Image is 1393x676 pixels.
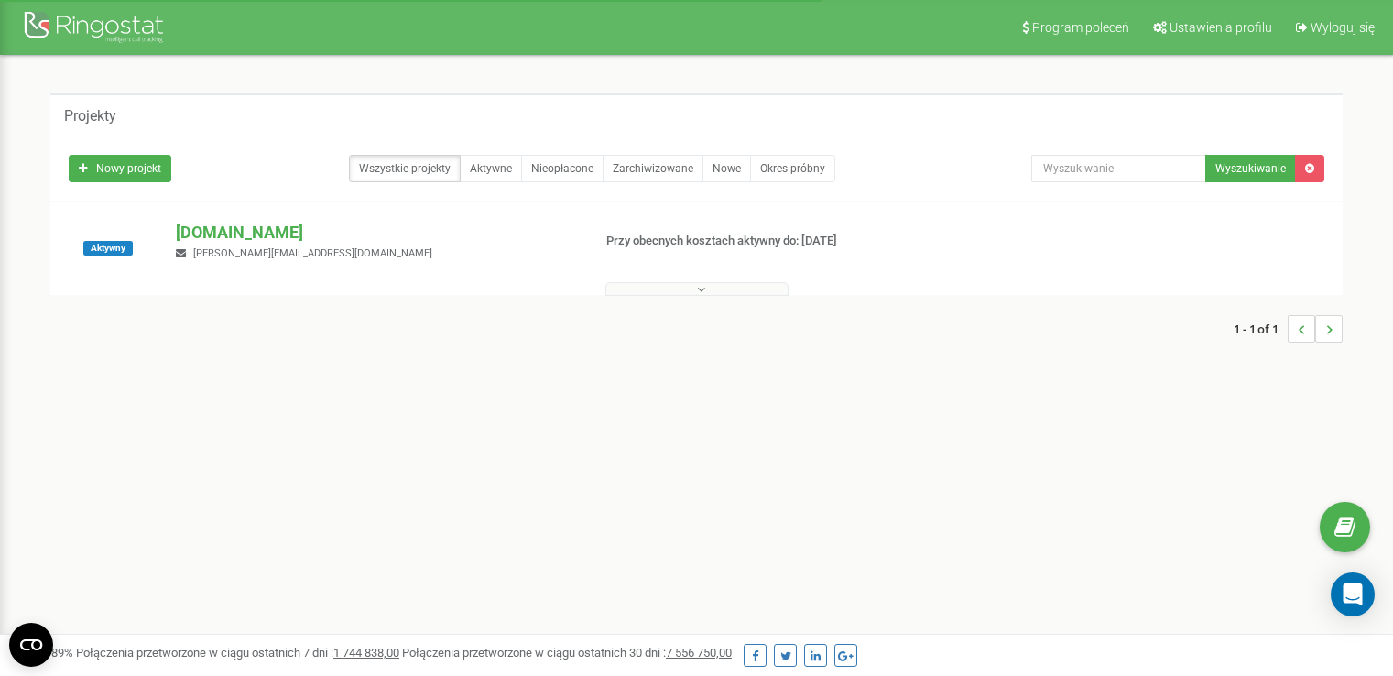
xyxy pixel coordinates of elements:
u: 1 744 838,00 [333,646,399,660]
button: Wyszukiwanie [1205,155,1296,182]
input: Wyszukiwanie [1031,155,1206,182]
a: Okres próbny [750,155,835,182]
p: Przy obecnych kosztach aktywny do: [DATE] [606,233,899,250]
h5: Projekty [64,108,116,125]
nav: ... [1234,297,1343,361]
a: Nowy projekt [69,155,171,182]
span: Połączenia przetworzone w ciągu ostatnich 7 dni : [76,646,399,660]
a: Zarchiwizowane [603,155,703,182]
span: Program poleceń [1032,20,1129,35]
span: Aktywny [83,241,133,256]
button: Open CMP widget [9,623,53,667]
a: Aktywne [460,155,522,182]
span: Wyloguj się [1311,20,1375,35]
span: 1 - 1 of 1 [1234,315,1288,343]
a: Wszystkie projekty [349,155,461,182]
span: [PERSON_NAME][EMAIL_ADDRESS][DOMAIN_NAME] [193,247,432,259]
a: Nieopłacone [521,155,604,182]
a: Nowe [702,155,751,182]
span: Połączenia przetworzone w ciągu ostatnich 30 dni : [402,646,732,660]
span: Ustawienia profilu [1170,20,1272,35]
div: Open Intercom Messenger [1331,572,1375,616]
p: [DOMAIN_NAME] [176,221,576,245]
u: 7 556 750,00 [666,646,732,660]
